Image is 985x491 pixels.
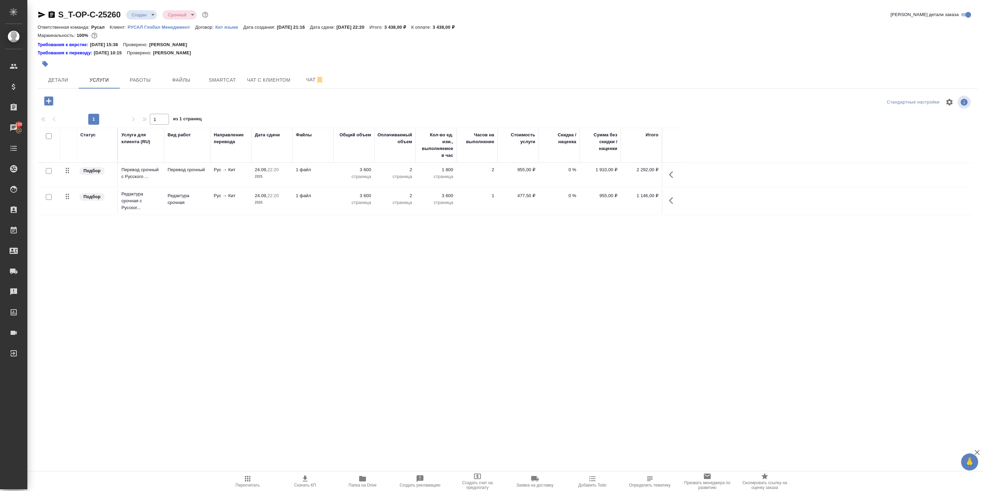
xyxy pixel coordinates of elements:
[419,199,453,206] p: страница
[378,166,412,173] p: 2
[215,25,243,30] p: Кит языки
[255,132,280,138] div: Дата сдачи
[506,472,564,491] button: Заявка на доставку
[340,132,371,138] div: Общий объем
[276,472,334,491] button: Скачать КП
[153,50,196,56] p: [PERSON_NAME]
[296,192,330,199] p: 1 файл
[255,199,289,206] p: 2025
[501,192,535,199] p: 477,50 ₽
[419,132,453,159] div: Кол-во ед. изм., выполняемое в час
[665,192,681,209] button: Показать кнопки
[624,166,658,173] p: 2 292,00 ₽
[110,25,128,30] p: Клиент:
[128,25,195,30] p: РУСАЛ Глобал Менеджмент
[215,24,243,30] a: Кит языки
[83,193,101,200] p: Подбор
[578,483,606,488] span: Добавить Todo
[457,163,498,187] td: 2
[583,192,617,199] p: 955,00 ₽
[501,132,535,145] div: Стоимость услуги
[391,472,449,491] button: Создать рекламацию
[294,483,316,488] span: Скачать КП
[255,173,289,180] p: 2025
[168,166,207,173] p: Перевод срочный
[629,483,670,488] span: Определить тематику
[195,25,215,30] p: Договор:
[665,166,681,183] button: Показать кнопки
[583,132,617,152] div: Сумма без скидки / наценки
[162,10,197,19] div: Создан
[885,97,941,108] div: split button
[124,76,157,84] span: Работы
[130,12,149,18] button: Создан
[91,25,110,30] p: Русал
[214,192,248,199] p: Рус → Кит
[542,132,576,145] div: Скидка / наценка
[38,50,94,56] a: Требования к переводу:
[168,192,207,206] p: Редактура срочная
[243,25,277,30] p: Дата создания:
[378,173,412,180] p: страница
[267,193,279,198] p: 22:20
[621,472,679,491] button: Определить тематику
[166,12,188,18] button: Срочный
[378,132,412,145] div: Оплачиваемый объем
[384,25,411,30] p: 3 438,00 ₽
[42,76,75,84] span: Детали
[453,480,502,490] span: Создать счет на предоплату
[310,25,336,30] p: Дата сдачи:
[679,472,736,491] button: Призвать менеджера по развитию
[646,132,658,138] div: Итого
[891,11,959,18] span: [PERSON_NAME] детали заказа
[83,76,116,84] span: Услуги
[38,56,53,71] button: Добавить тэг
[683,480,732,490] span: Призвать менеджера по развитию
[80,132,96,138] div: Статус
[121,166,161,180] p: Перевод срочный с Русского ...
[378,199,412,206] p: страница
[419,192,453,199] p: 3 600
[255,193,267,198] p: 24.09,
[941,94,958,110] span: Настроить таблицу
[411,25,433,30] p: К оплате:
[38,11,46,19] button: Скопировать ссылку для ЯМессенджера
[369,25,384,30] p: Итого:
[624,192,658,199] p: 1 146,00 ₽
[449,472,506,491] button: Создать счет на предоплату
[38,33,77,38] p: Маржинальность:
[90,41,123,48] p: [DATE] 15:38
[236,483,260,488] span: Пересчитать
[296,132,312,138] div: Файлы
[400,483,441,488] span: Создать рекламацию
[121,191,161,211] p: Редактура срочная с Русског...
[419,166,453,173] p: 1 800
[299,76,331,84] span: Чат
[39,94,58,108] button: Добавить услугу
[38,41,90,48] a: Требования к верстке:
[149,41,192,48] p: [PERSON_NAME]
[38,50,94,56] div: Нажми, чтобы открыть папку с инструкцией
[964,455,975,469] span: 🙏
[460,132,494,145] div: Часов на выполнение
[94,50,127,56] p: [DATE] 10:15
[128,24,195,30] a: РУСАЛ Глобал Менеджмент
[206,76,239,84] span: Smartcat
[48,11,56,19] button: Скопировать ссылку
[38,25,91,30] p: Ответственная команда:
[337,166,371,173] p: 3 600
[736,472,793,491] button: Скопировать ссылку на оценку заказа
[11,121,27,128] span: 100
[337,25,370,30] p: [DATE] 22:20
[255,167,267,172] p: 24.09,
[165,76,198,84] span: Файлы
[740,480,789,490] span: Скопировать ссылку на оценку заказа
[168,132,191,138] div: Вид работ
[267,167,279,172] p: 22:20
[564,472,621,491] button: Добавить Todo
[214,132,248,145] div: Направление перевода
[337,173,371,180] p: страница
[219,472,276,491] button: Пересчитать
[583,166,617,173] p: 1 910,00 ₽
[2,119,26,136] a: 100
